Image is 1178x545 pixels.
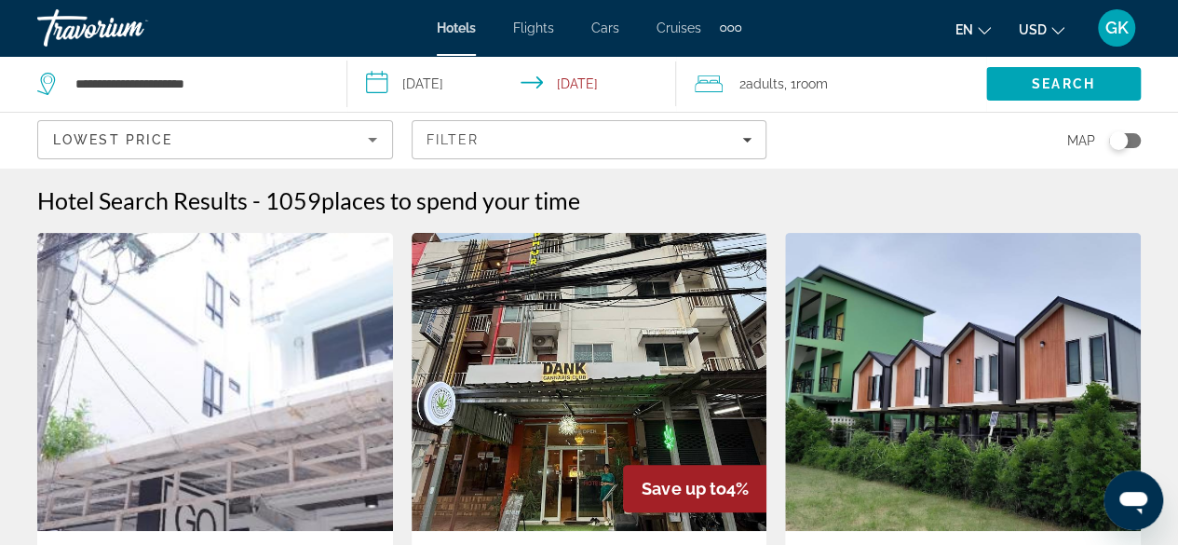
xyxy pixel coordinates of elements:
[427,132,480,147] span: Filter
[746,76,784,91] span: Adults
[955,16,991,43] button: Change language
[676,56,986,112] button: Travelers: 2 adults, 0 children
[785,233,1141,531] img: N&N House Laem Hin
[784,71,828,97] span: , 1
[1092,8,1141,48] button: User Menu
[1019,16,1064,43] button: Change currency
[37,233,393,531] img: Go Inn Patong Beach
[347,56,676,112] button: Select check in and out date
[412,120,767,159] button: Filters
[252,186,261,214] span: -
[53,132,172,147] span: Lowest Price
[1104,470,1163,530] iframe: Кнопка запуска окна обмена сообщениями
[1067,128,1095,154] span: Map
[74,70,318,98] input: Search hotel destination
[642,479,725,498] span: Save up to
[437,20,476,35] a: Hotels
[1019,22,1047,37] span: USD
[739,71,784,97] span: 2
[265,186,580,214] h2: 1059
[955,22,973,37] span: en
[1095,132,1141,149] button: Toggle map
[720,13,741,43] button: Extra navigation items
[623,465,766,512] div: 4%
[591,20,619,35] a: Cars
[513,20,554,35] a: Flights
[53,129,377,151] mat-select: Sort by
[986,67,1141,101] button: Search
[37,186,248,214] h1: Hotel Search Results
[1032,76,1095,91] span: Search
[796,76,828,91] span: Room
[321,186,580,214] span: places to spend your time
[412,233,767,531] img: Dank Hotel
[1105,19,1129,37] span: GK
[657,20,701,35] a: Cruises
[37,4,223,52] a: Travorium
